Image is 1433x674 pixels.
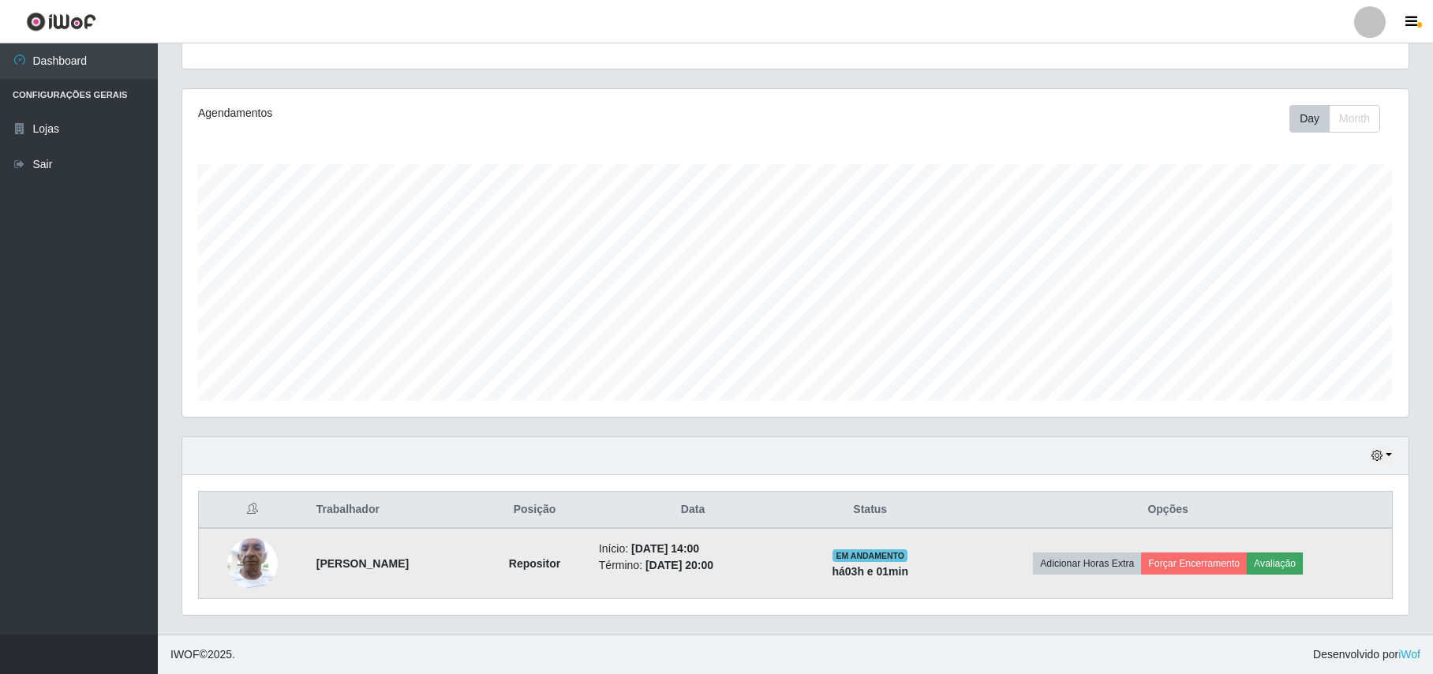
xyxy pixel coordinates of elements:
[599,557,787,574] li: Término:
[1141,552,1247,575] button: Forçar Encerramento
[1289,105,1380,133] div: First group
[509,557,560,570] strong: Repositor
[198,105,682,122] div: Agendamentos
[480,492,589,529] th: Posição
[645,559,713,571] time: [DATE] 20:00
[1033,552,1141,575] button: Adicionar Horas Extra
[599,541,787,557] li: Início:
[589,492,796,529] th: Data
[316,557,409,570] strong: [PERSON_NAME]
[1313,646,1420,663] span: Desenvolvido por
[307,492,480,529] th: Trabalhador
[1289,105,1330,133] button: Day
[796,492,944,529] th: Status
[1289,105,1393,133] div: Toolbar with button groups
[1398,648,1420,661] a: iWof
[832,549,907,562] span: EM ANDAMENTO
[227,530,278,597] img: 1743965211684.jpeg
[170,648,200,661] span: IWOF
[631,542,699,555] time: [DATE] 14:00
[26,12,96,32] img: CoreUI Logo
[1329,105,1380,133] button: Month
[944,492,1392,529] th: Opções
[170,646,235,663] span: © 2025 .
[832,565,908,578] strong: há 03 h e 01 min
[1247,552,1303,575] button: Avaliação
